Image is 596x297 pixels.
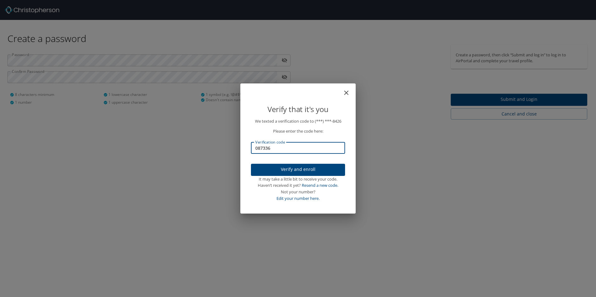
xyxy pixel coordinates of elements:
p: Please enter the code here: [251,128,345,134]
div: Not your number? [251,189,345,195]
p: We texted a verification code to (***) ***- 8426 [251,118,345,125]
a: Edit your number here. [276,196,320,201]
div: It may take a little bit to receive your code. [251,176,345,182]
span: Verify and enroll [256,166,340,173]
button: Verify and enroll [251,164,345,176]
a: Resend a new code. [302,182,338,188]
button: close [346,86,353,93]
p: Verify that it's you [251,103,345,115]
div: Haven’t received it yet? [251,182,345,189]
